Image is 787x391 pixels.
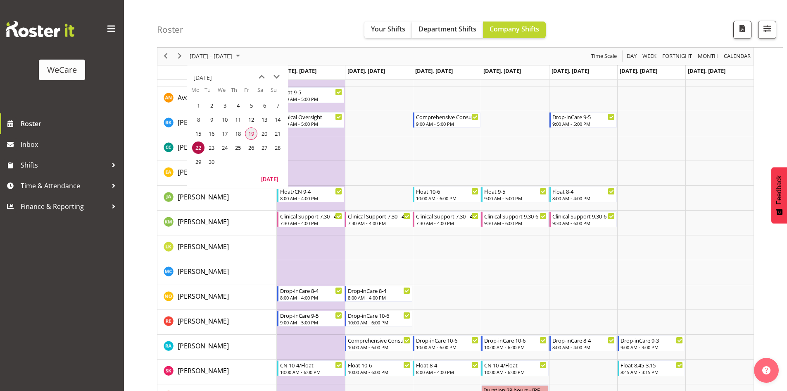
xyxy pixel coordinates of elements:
[549,112,617,128] div: Brian Ko"s event - Drop-inCare 9-5 Begin From Friday, September 26, 2025 at 9:00:00 AM GMT+12:00 ...
[178,142,229,152] a: [PERSON_NAME]
[219,142,231,154] span: Wednesday, September 24, 2025
[280,212,342,220] div: Clinical Support 7.30 - 4
[178,93,230,103] a: Avolyne Ndebele
[157,285,277,310] td: Natasha Ottley resource
[277,360,345,376] div: Saahit Kour"s event - CN 10-4/Float Begin From Monday, September 22, 2025 at 10:00:00 AM GMT+12:0...
[277,187,345,202] div: Jane Arps"s event - Float/CN 9-4 Begin From Monday, September 22, 2025 at 8:00:00 AM GMT+12:00 En...
[157,235,277,260] td: Liandy Kritzinger resource
[178,118,229,127] span: [PERSON_NAME]
[413,336,480,351] div: Rachna Anderson"s event - Drop-inCare 10-6 Begin From Wednesday, September 24, 2025 at 10:00:00 A...
[258,99,271,112] span: Saturday, September 6, 2025
[157,25,183,34] h4: Roster
[552,344,615,350] div: 8:00 AM - 4:00 PM
[618,360,685,376] div: Saahit Kour"s event - Float 8.45-3.15 Begin From Saturday, September 27, 2025 at 8:45:00 AM GMT+1...
[178,291,229,301] a: [PERSON_NAME]
[345,211,412,227] div: Kishendri Moodley"s event - Clinical Support 7.30 - 4 Begin From Tuesday, September 23, 2025 at 7...
[552,336,615,344] div: Drop-inCare 8-4
[280,88,342,96] div: Float 9-5
[21,159,107,171] span: Shifts
[271,86,284,98] th: Su
[178,242,229,251] span: [PERSON_NAME]
[348,311,410,319] div: Drop-inCare 10-6
[271,127,284,140] span: Sunday, September 21, 2025
[178,168,229,177] span: [PERSON_NAME]
[178,316,229,326] a: [PERSON_NAME]
[697,51,720,62] button: Timeline Month
[549,187,617,202] div: Jane Arps"s event - Float 8-4 Begin From Friday, September 26, 2025 at 8:00:00 AM GMT+12:00 Ends ...
[277,211,345,227] div: Kishendri Moodley"s event - Clinical Support 7.30 - 4 Begin From Monday, September 22, 2025 at 7:...
[413,211,480,227] div: Kishendri Moodley"s event - Clinical Support 7.30 - 4 Begin From Wednesday, September 24, 2025 at...
[280,319,342,326] div: 9:00 AM - 5:00 PM
[157,186,277,211] td: Jane Arps resource
[348,369,410,375] div: 10:00 AM - 6:00 PM
[245,113,257,126] span: Friday, September 12, 2025
[219,127,231,140] span: Wednesday, September 17, 2025
[244,86,257,98] th: Fr
[688,67,725,74] span: [DATE], [DATE]
[484,187,547,195] div: Float 9-5
[269,70,284,84] button: next month
[174,51,185,62] button: Next
[280,96,342,102] div: 9:00 AM - 5:00 PM
[157,260,277,285] td: Mary Childs resource
[178,366,229,376] a: [PERSON_NAME]
[205,142,218,154] span: Tuesday, September 23, 2025
[271,113,284,126] span: Sunday, September 14, 2025
[277,286,345,302] div: Natasha Ottley"s event - Drop-inCare 8-4 Begin From Monday, September 22, 2025 at 8:00:00 AM GMT+...
[661,51,693,62] span: Fortnight
[254,70,269,84] button: previous month
[621,361,683,369] div: Float 8.45-3.15
[178,192,229,201] span: [PERSON_NAME]
[178,93,230,102] span: Avolyne Ndebele
[277,87,345,103] div: Avolyne Ndebele"s event - Float 9-5 Begin From Monday, September 22, 2025 at 9:00:00 AM GMT+12:00...
[280,120,342,127] div: 9:00 AM - 5:00 PM
[416,361,478,369] div: Float 8-4
[271,99,284,112] span: Sunday, September 7, 2025
[178,341,229,350] span: [PERSON_NAME]
[413,360,480,376] div: Saahit Kour"s event - Float 8-4 Begin From Wednesday, September 24, 2025 at 8:00:00 AM GMT+12:00 ...
[416,369,478,375] div: 8:00 AM - 4:00 PM
[348,220,410,226] div: 7:30 AM - 4:00 PM
[483,22,546,38] button: Company Shifts
[415,67,453,74] span: [DATE], [DATE]
[484,212,547,220] div: Clinical Support 9.30-6
[280,187,342,195] div: Float/CN 9-4
[484,220,547,226] div: 9:30 AM - 6:00 PM
[280,220,342,226] div: 7:30 AM - 4:00 PM
[280,113,342,121] div: Clinical Oversight
[552,195,615,201] div: 8:00 AM - 4:00 PM
[345,311,412,326] div: Rachel Els"s event - Drop-inCare 10-6 Begin From Tuesday, September 23, 2025 at 10:00:00 AM GMT+1...
[173,48,187,65] div: next period
[762,366,770,374] img: help-xxl-2.png
[618,336,685,351] div: Rachna Anderson"s event - Drop-inCare 9-3 Begin From Saturday, September 27, 2025 at 9:00:00 AM G...
[418,24,476,34] span: Department Shifts
[626,51,637,62] span: Day
[191,141,204,155] td: Monday, September 22, 2025
[348,361,410,369] div: Float 10-6
[157,111,277,136] td: Brian Ko resource
[231,86,244,98] th: Th
[345,336,412,351] div: Rachna Anderson"s event - Comprehensive Consult 10-6 Begin From Tuesday, September 23, 2025 at 10...
[178,143,229,152] span: [PERSON_NAME]
[481,187,549,202] div: Jane Arps"s event - Float 9-5 Begin From Thursday, September 25, 2025 at 9:00:00 AM GMT+12:00 End...
[232,113,244,126] span: Thursday, September 11, 2025
[621,344,683,350] div: 9:00 AM - 3:00 PM
[258,142,271,154] span: Saturday, September 27, 2025
[157,335,277,360] td: Rachna Anderson resource
[552,212,615,220] div: Clinical Support 9.30-6
[280,369,342,375] div: 10:00 AM - 6:00 PM
[47,64,77,76] div: WeCare
[280,294,342,301] div: 8:00 AM - 4:00 PM
[205,99,218,112] span: Tuesday, September 2, 2025
[193,70,212,86] div: title
[6,21,74,37] img: Rosterit website logo
[416,336,478,344] div: Drop-inCare 10-6
[733,21,751,39] button: Download a PDF of the roster according to the set date range.
[364,22,412,38] button: Your Shifts
[232,127,244,140] span: Thursday, September 18, 2025
[258,113,271,126] span: Saturday, September 13, 2025
[413,187,480,202] div: Jane Arps"s event - Float 10-6 Begin From Wednesday, September 24, 2025 at 10:00:00 AM GMT+12:00 ...
[483,67,521,74] span: [DATE], [DATE]
[219,113,231,126] span: Wednesday, September 10, 2025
